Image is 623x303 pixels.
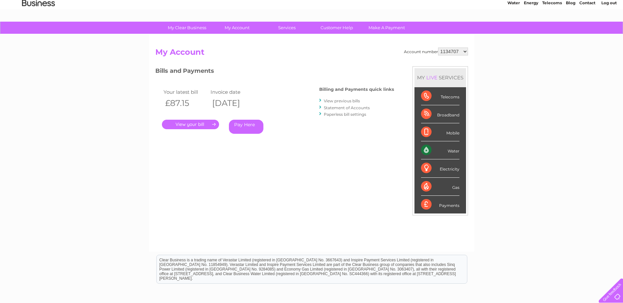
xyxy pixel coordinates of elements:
a: . [162,120,219,129]
div: Mobile [421,123,459,141]
th: [DATE] [209,96,256,110]
a: My Account [210,22,264,34]
a: Energy [524,28,538,33]
a: View previous bills [324,98,360,103]
h3: Bills and Payments [155,66,394,78]
a: Customer Help [310,22,364,34]
a: Blog [566,28,575,33]
a: Pay Here [229,120,263,134]
a: Telecoms [542,28,562,33]
th: £87.15 [162,96,209,110]
div: Payments [421,196,459,213]
td: Your latest bill [162,88,209,96]
a: Paperless bill settings [324,112,366,117]
a: Log out [601,28,617,33]
div: Broadband [421,105,459,123]
h2: My Account [155,48,468,60]
a: My Clear Business [160,22,214,34]
div: LIVE [425,74,439,81]
div: Telecoms [421,87,459,105]
a: Contact [579,28,595,33]
div: Account number [404,48,468,55]
div: Water [421,141,459,159]
a: Water [507,28,520,33]
div: Clear Business is a trading name of Verastar Limited (registered in [GEOGRAPHIC_DATA] No. 3667643... [157,4,467,32]
h4: Billing and Payments quick links [319,87,394,92]
img: logo.png [22,17,55,37]
a: Statement of Accounts [324,105,370,110]
a: Make A Payment [360,22,414,34]
div: Gas [421,178,459,196]
td: Invoice date [209,88,256,96]
a: 0333 014 3131 [499,3,545,11]
div: MY SERVICES [414,68,466,87]
div: Electricity [421,159,459,177]
a: Services [260,22,314,34]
